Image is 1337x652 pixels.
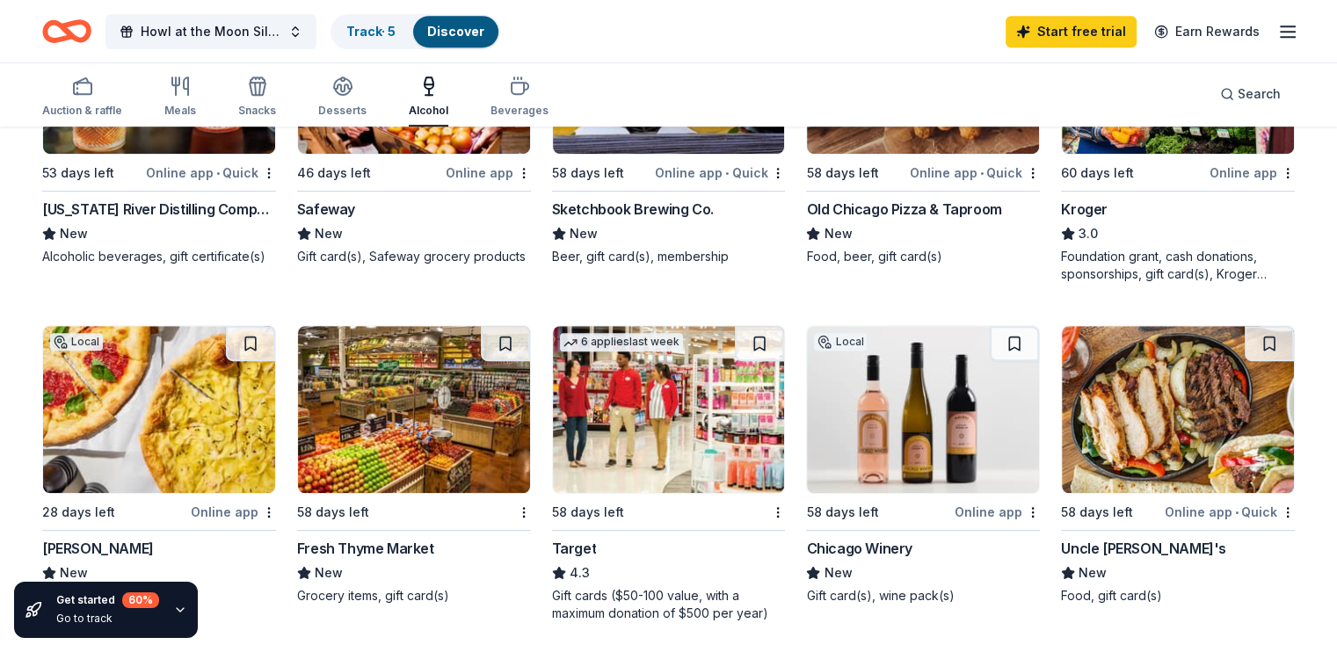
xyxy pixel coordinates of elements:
[1238,83,1281,105] span: Search
[216,166,220,180] span: •
[1062,326,1294,493] img: Image for Uncle Julio's
[1079,223,1098,244] span: 3.0
[806,325,1040,605] a: Image for Chicago WineryLocal58 days leftOnline appChicago WineryNewGift card(s), wine pack(s)
[552,248,786,265] div: Beer, gift card(s), membership
[297,502,369,523] div: 58 days left
[122,592,159,608] div: 60 %
[146,162,276,184] div: Online app Quick
[105,14,316,49] button: Howl at the Moon Silent Auction
[1061,538,1226,559] div: Uncle [PERSON_NAME]'s
[1165,501,1295,523] div: Online app Quick
[191,501,276,523] div: Online app
[42,248,276,265] div: Alcoholic beverages, gift certificate(s)
[238,69,276,127] button: Snacks
[42,538,154,559] div: [PERSON_NAME]
[297,538,434,559] div: Fresh Thyme Market
[1061,587,1295,605] div: Food, gift card(s)
[910,162,1040,184] div: Online app Quick
[806,587,1040,605] div: Gift card(s), wine pack(s)
[331,14,500,49] button: Track· 5Discover
[42,104,122,118] div: Auction & raffle
[552,502,624,523] div: 58 days left
[346,24,396,39] a: Track· 5
[315,562,343,583] span: New
[56,612,159,626] div: Go to track
[50,333,103,351] div: Local
[409,69,448,127] button: Alcohol
[1144,16,1270,47] a: Earn Rewards
[1061,248,1295,283] div: Foundation grant, cash donations, sponsorships, gift card(s), Kroger products
[570,223,598,244] span: New
[42,502,115,523] div: 28 days left
[315,223,343,244] span: New
[164,104,196,118] div: Meals
[164,69,196,127] button: Meals
[490,69,549,127] button: Beverages
[238,104,276,118] div: Snacks
[43,326,275,493] img: Image for Bar Salotto
[490,104,549,118] div: Beverages
[806,248,1040,265] div: Food, beer, gift card(s)
[298,326,530,493] img: Image for Fresh Thyme Market
[814,333,867,351] div: Local
[42,163,114,184] div: 53 days left
[42,69,122,127] button: Auction & raffle
[409,104,448,118] div: Alcohol
[1210,162,1295,184] div: Online app
[60,562,88,583] span: New
[806,538,912,559] div: Chicago Winery
[297,587,531,605] div: Grocery items, gift card(s)
[806,502,878,523] div: 58 days left
[552,538,597,559] div: Target
[1206,76,1295,112] button: Search
[446,162,531,184] div: Online app
[60,223,88,244] span: New
[1061,325,1295,605] a: Image for Uncle Julio's58 days leftOnline app•QuickUncle [PERSON_NAME]'sNewFood, gift card(s)
[955,501,1040,523] div: Online app
[560,333,683,351] div: 6 applies last week
[42,11,91,52] a: Home
[570,562,590,583] span: 4.3
[824,562,852,583] span: New
[1061,163,1134,184] div: 60 days left
[56,592,159,608] div: Get started
[1061,502,1133,523] div: 58 days left
[1079,562,1107,583] span: New
[552,587,786,622] div: Gift cards ($50-100 value, with a maximum donation of $500 per year)
[1235,505,1239,519] span: •
[806,199,1001,220] div: Old Chicago Pizza & Taproom
[297,199,355,220] div: Safeway
[806,163,878,184] div: 58 days left
[824,223,852,244] span: New
[297,248,531,265] div: Gift card(s), Safeway grocery products
[42,325,276,605] a: Image for Bar SalottoLocal28 days leftOnline app[PERSON_NAME]NewFood, gift cards
[427,24,484,39] a: Discover
[297,325,531,605] a: Image for Fresh Thyme Market58 days leftFresh Thyme MarketNewGrocery items, gift card(s)
[553,326,785,493] img: Image for Target
[318,104,367,118] div: Desserts
[141,21,281,42] span: Howl at the Moon Silent Auction
[655,162,785,184] div: Online app Quick
[552,199,714,220] div: Sketchbook Brewing Co.
[297,163,371,184] div: 46 days left
[552,163,624,184] div: 58 days left
[552,325,786,622] a: Image for Target6 applieslast week58 days leftTarget4.3Gift cards ($50-100 value, with a maximum ...
[1061,199,1108,220] div: Kroger
[1006,16,1137,47] a: Start free trial
[980,166,984,180] span: •
[318,69,367,127] button: Desserts
[42,199,276,220] div: [US_STATE] River Distilling Company
[725,166,729,180] span: •
[807,326,1039,493] img: Image for Chicago Winery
